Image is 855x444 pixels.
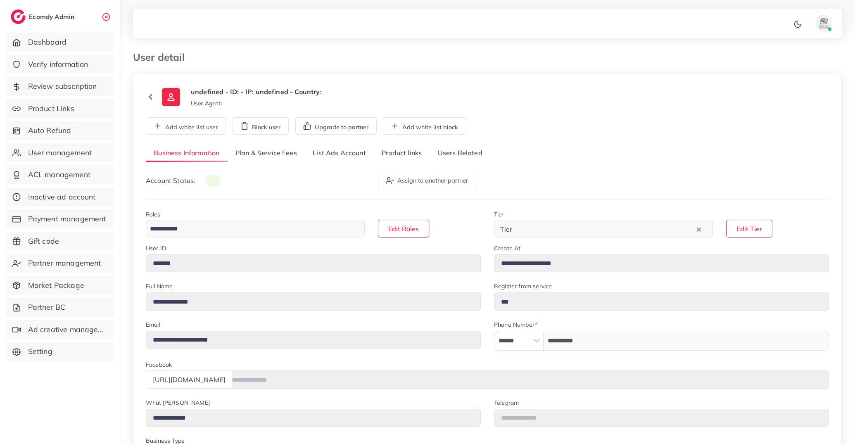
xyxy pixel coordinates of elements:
label: Register from service [494,282,552,290]
label: Create At [494,244,520,252]
span: Gift code [28,236,59,247]
span: Inactive ad account [28,192,96,202]
a: Payment management [6,209,114,228]
a: Dashboard [6,33,114,52]
button: Add white list block [383,117,466,135]
input: Search for option [515,223,695,235]
span: Verify information [28,59,88,70]
label: User ID [146,244,166,252]
img: avatar [815,15,832,31]
button: Clear Selected [697,224,701,234]
img: logo [11,9,26,24]
span: Tier [499,223,514,235]
a: Business Information [146,145,228,162]
input: Search for option [147,223,354,235]
span: Review subscription [28,81,97,92]
h2: Ecomdy Admin [29,13,76,21]
button: Edit Tier [726,220,772,237]
small: User Agent: [191,99,222,107]
a: Inactive ad account [6,188,114,207]
span: Setting [28,346,52,357]
a: Auto Refund [6,121,114,140]
a: logoEcomdy Admin [11,9,76,24]
span: Auto Refund [28,125,71,136]
label: Email [146,321,160,329]
a: Product Links [6,99,114,118]
button: Add white list user [146,117,226,135]
button: Block user [233,117,289,135]
a: List Ads Account [305,145,374,162]
span: Product Links [28,103,74,114]
a: Partner management [6,254,114,273]
label: Tier [494,210,504,218]
p: Account Status: [146,176,221,186]
a: Plan & Service Fees [228,145,305,162]
span: Market Package [28,280,84,291]
a: Product links [374,145,430,162]
a: Review subscription [6,77,114,96]
button: Edit Roles [378,220,429,237]
a: Users Related [430,145,490,162]
label: What'[PERSON_NAME] [146,399,210,407]
label: Phone Number [494,321,537,329]
a: Ad creative management [6,320,114,339]
label: Telegram [494,399,519,407]
img: ic-user-info.36bf1079.svg [162,88,180,106]
label: Full Name [146,282,173,290]
a: Market Package [6,276,114,295]
a: Partner BC [6,298,114,317]
div: Search for option [494,221,713,237]
span: User management [28,147,92,158]
a: Gift code [6,232,114,251]
a: User management [6,143,114,162]
p: undefined - ID: - IP: undefined - Country: [191,87,322,97]
label: Roles [146,210,160,218]
div: Search for option [146,221,365,237]
span: Payment management [28,214,106,224]
span: Partner management [28,258,101,268]
span: ACL management [28,169,90,180]
button: Assign to another partner [378,172,476,189]
button: Upgrade to partner [295,117,377,135]
a: avatar [805,15,835,31]
label: Facebook [146,361,172,369]
a: Verify information [6,55,114,74]
span: Ad creative management [28,324,107,335]
span: Partner BC [28,302,66,313]
a: ACL management [6,165,114,184]
h3: User detail [133,51,191,63]
a: Setting [6,342,114,361]
span: Dashboard [28,37,66,47]
div: [URL][DOMAIN_NAME] [146,370,232,388]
